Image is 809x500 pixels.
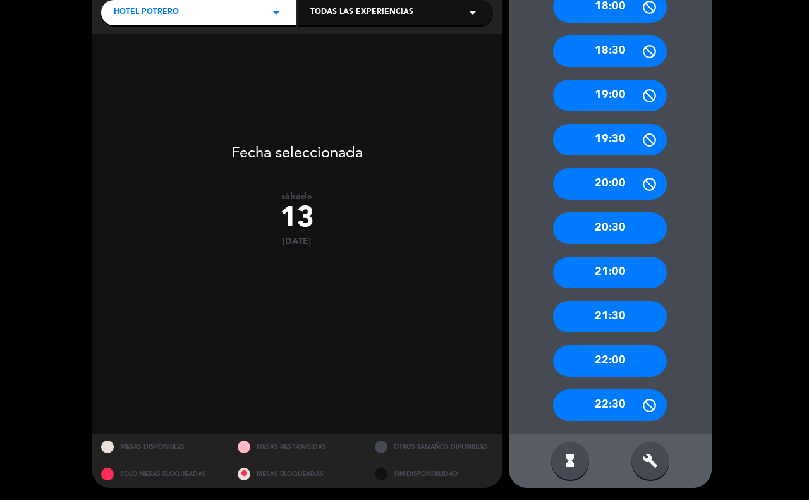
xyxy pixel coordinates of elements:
[553,389,667,421] div: 22:30
[228,461,365,488] div: MESAS BLOQUEADAS
[563,453,578,468] i: hourglass_full
[553,168,667,200] div: 20:00
[553,345,667,377] div: 22:00
[310,6,413,19] span: Todas las experiencias
[465,5,480,20] i: arrow_drop_down
[365,461,502,488] div: SIN DISPONIBILIDAD
[553,80,667,111] div: 19:00
[269,5,284,20] i: arrow_drop_down
[553,257,667,288] div: 21:00
[553,124,667,155] div: 19:30
[92,126,502,166] div: Fecha seleccionada
[553,301,667,332] div: 21:30
[92,202,502,236] div: 13
[553,35,667,67] div: 18:30
[643,453,658,468] i: build
[114,6,179,19] span: Hotel Potrero
[92,236,502,247] div: [DATE]
[92,434,229,461] div: MESAS DISPONIBLES
[92,461,229,488] div: SOLO MESAS BLOQUEADAS
[92,192,502,202] div: sábado
[553,212,667,244] div: 20:30
[365,434,502,461] div: OTROS TAMAÑOS DIPONIBLES
[228,434,365,461] div: MESAS RESTRINGIDAS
